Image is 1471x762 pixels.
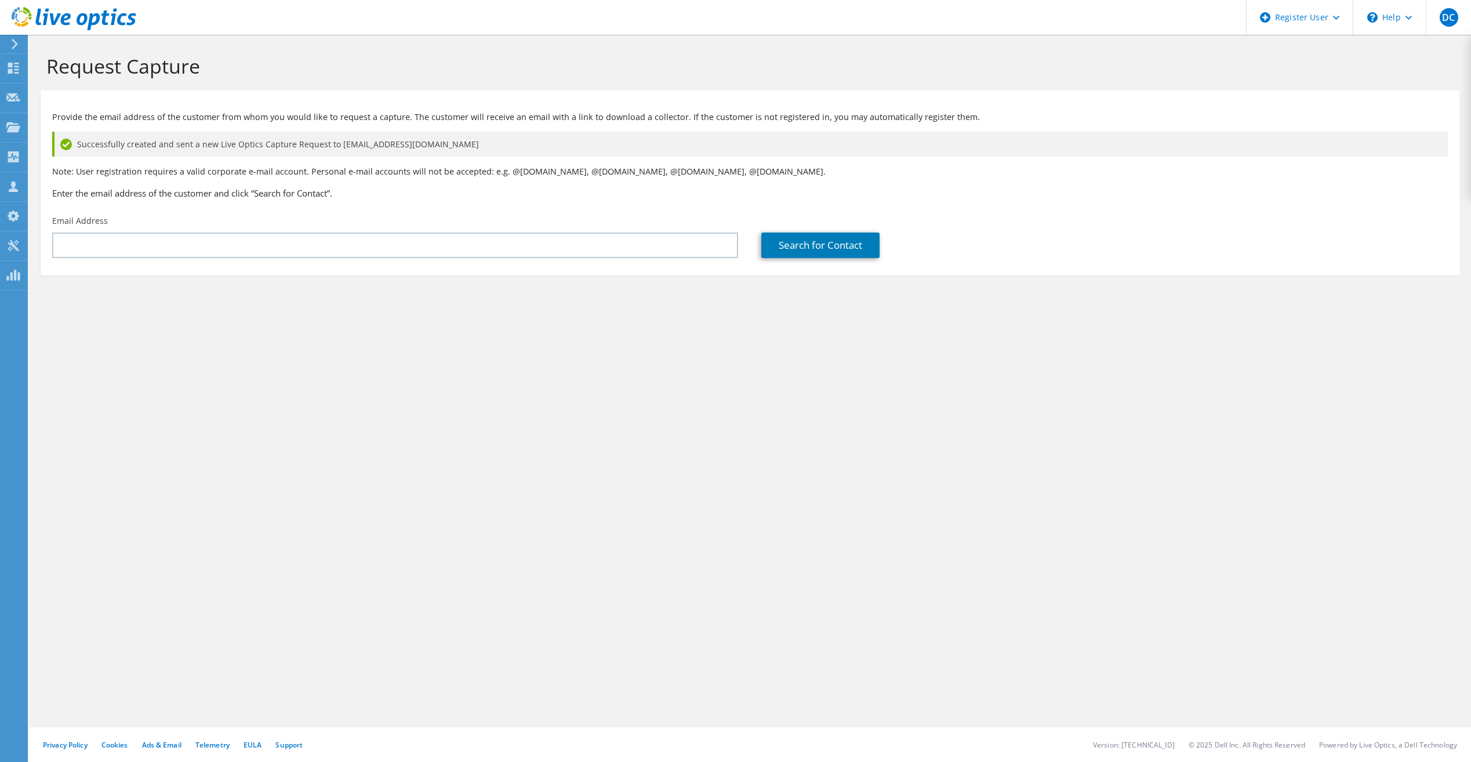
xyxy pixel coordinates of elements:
[52,165,1448,178] p: Note: User registration requires a valid corporate e-mail account. Personal e-mail accounts will ...
[52,111,1448,124] p: Provide the email address of the customer from whom you would like to request a capture. The cust...
[275,740,303,750] a: Support
[1093,740,1175,750] li: Version: [TECHNICAL_ID]
[43,740,88,750] a: Privacy Policy
[52,215,108,227] label: Email Address
[1440,8,1458,27] span: DC
[46,54,1448,78] h1: Request Capture
[1319,740,1457,750] li: Powered by Live Optics, a Dell Technology
[195,740,230,750] a: Telemetry
[761,233,880,258] a: Search for Contact
[1189,740,1305,750] li: © 2025 Dell Inc. All Rights Reserved
[52,187,1448,199] h3: Enter the email address of the customer and click “Search for Contact”.
[101,740,128,750] a: Cookies
[1367,12,1378,23] svg: \n
[244,740,261,750] a: EULA
[142,740,181,750] a: Ads & Email
[77,138,479,151] span: Successfully created and sent a new Live Optics Capture Request to [EMAIL_ADDRESS][DOMAIN_NAME]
